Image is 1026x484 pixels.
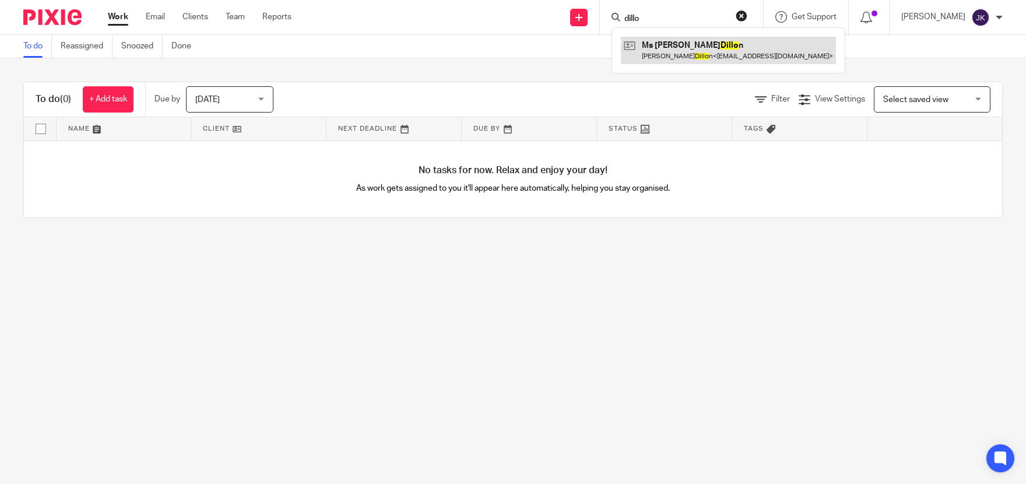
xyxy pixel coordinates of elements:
[971,8,990,27] img: svg%3E
[171,35,200,58] a: Done
[60,94,71,104] span: (0)
[771,95,790,103] span: Filter
[736,10,747,22] button: Clear
[182,11,208,23] a: Clients
[226,11,245,23] a: Team
[61,35,113,58] a: Reassigned
[744,125,764,132] span: Tags
[83,86,133,113] a: + Add task
[23,35,52,58] a: To do
[269,183,758,194] p: As work gets assigned to you it'll appear here automatically, helping you stay organised.
[883,96,948,104] span: Select saved view
[623,14,728,24] input: Search
[23,9,82,25] img: Pixie
[901,11,965,23] p: [PERSON_NAME]
[121,35,163,58] a: Snoozed
[36,93,71,106] h1: To do
[792,13,837,21] span: Get Support
[195,96,220,104] span: [DATE]
[24,164,1002,177] h4: No tasks for now. Relax and enjoy your day!
[108,11,128,23] a: Work
[154,93,180,105] p: Due by
[146,11,165,23] a: Email
[262,11,291,23] a: Reports
[815,95,865,103] span: View Settings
